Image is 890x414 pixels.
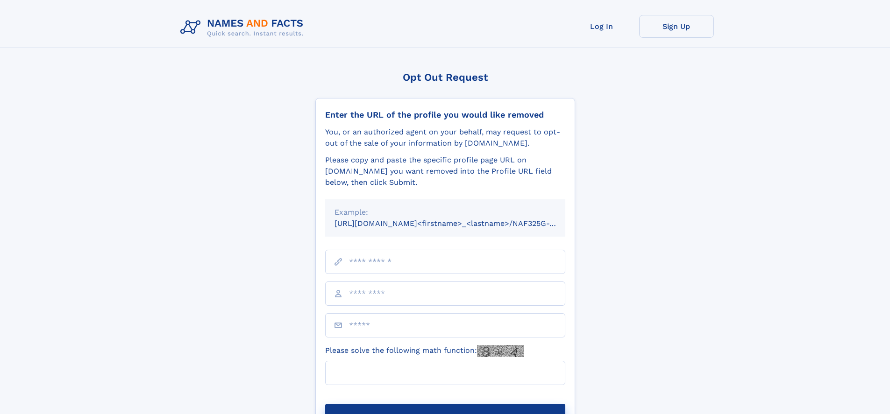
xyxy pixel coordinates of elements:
[564,15,639,38] a: Log In
[325,345,524,357] label: Please solve the following math function:
[315,71,575,83] div: Opt Out Request
[639,15,714,38] a: Sign Up
[177,15,311,40] img: Logo Names and Facts
[325,126,565,149] div: You, or an authorized agent on your behalf, may request to opt-out of the sale of your informatio...
[325,154,565,188] div: Please copy and paste the specific profile page URL on [DOMAIN_NAME] you want removed into the Pr...
[325,110,565,120] div: Enter the URL of the profile you would like removed
[335,219,583,228] small: [URL][DOMAIN_NAME]<firstname>_<lastname>/NAF325G-xxxxxxxx
[335,207,556,218] div: Example:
